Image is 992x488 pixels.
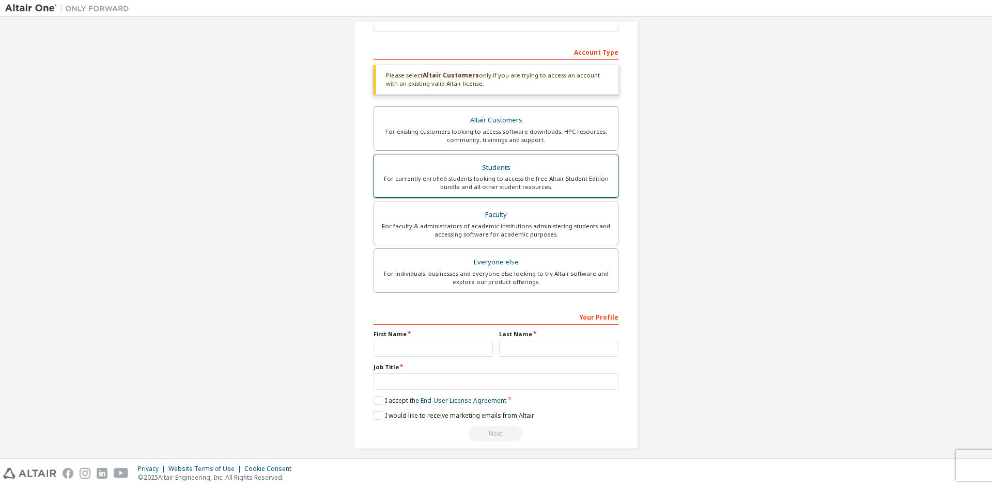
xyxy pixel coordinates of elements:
[380,270,612,286] div: For individuals, businesses and everyone else looking to try Altair software and explore our prod...
[374,330,493,338] label: First Name
[374,308,618,325] div: Your Profile
[499,330,618,338] label: Last Name
[374,43,618,60] div: Account Type
[380,222,612,239] div: For faculty & administrators of academic institutions administering students and accessing softwa...
[380,255,612,270] div: Everyone else
[380,161,612,175] div: Students
[168,465,244,473] div: Website Terms of Use
[138,473,298,482] p: © 2025 Altair Engineering, Inc. All Rights Reserved.
[380,175,612,191] div: For currently enrolled students looking to access the free Altair Student Edition bundle and all ...
[421,396,506,405] a: End-User License Agreement
[374,411,534,420] label: I would like to receive marketing emails from Altair
[5,3,134,13] img: Altair One
[374,426,618,442] div: Read and acccept EULA to continue
[3,468,56,479] img: altair_logo.svg
[114,468,129,479] img: youtube.svg
[374,363,618,371] label: Job Title
[380,128,612,144] div: For existing customers looking to access software downloads, HPC resources, community, trainings ...
[380,113,612,128] div: Altair Customers
[138,465,168,473] div: Privacy
[63,468,73,479] img: facebook.svg
[374,65,618,95] div: Please select only if you are trying to access an account with an existing valid Altair license.
[244,465,298,473] div: Cookie Consent
[97,468,107,479] img: linkedin.svg
[423,71,479,80] b: Altair Customers
[80,468,90,479] img: instagram.svg
[374,396,506,405] label: I accept the
[380,208,612,222] div: Faculty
